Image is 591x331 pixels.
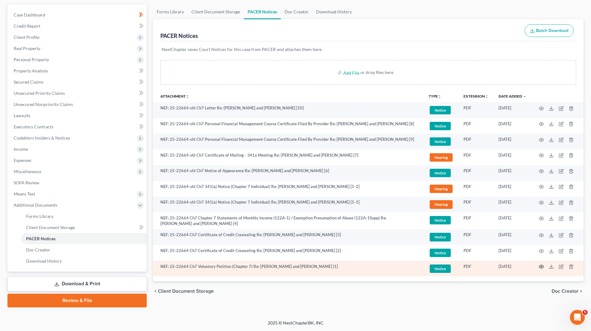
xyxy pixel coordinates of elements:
td: NEF: 25-22664 Ch7 Certificate of Credit Counseling Re: [PERSON_NAME] and [PERSON_NAME] [3] [153,229,424,245]
td: NEF: 25-22664 Ch7 Chapter 7 Statements of Monthly Income (122A-1) / Exemption Presumption of Abus... [153,212,424,229]
td: [DATE] [494,261,531,277]
span: Unsecured Nonpriority Claims [14,102,73,107]
div: PACER Notices [160,32,198,39]
div: or drop files here [360,69,393,76]
span: Notice [430,169,451,177]
td: [DATE] [494,181,531,197]
td: PDF [459,181,494,197]
i: chevron_right [579,289,584,294]
span: Hearing [430,153,453,162]
td: [DATE] [494,134,531,149]
p: NextChapter saves Court Notices for this case from PACER and attaches them here. [162,46,575,53]
a: Notice [429,232,454,242]
span: SOFA Review [14,180,39,185]
i: chevron_left [153,289,158,294]
td: NEF: 25-22664-shl Ch7 341(a) Notice (Chapter 7 Individual) Re: [PERSON_NAME] and [PERSON_NAME] [5-1] [153,197,424,213]
td: PDF [459,149,494,165]
td: PDF [459,212,494,229]
span: Notice [430,264,451,273]
span: Real Property [14,46,40,51]
a: Client Document Storage [188,4,244,19]
a: PACER Notices [244,4,281,19]
td: PDF [459,165,494,181]
a: Review & File [7,294,147,307]
td: NEF: 25-22664-shl Ch7 Certificate of Mailing - 341a Meeting Re: [PERSON_NAME] and [PERSON_NAME] [7] [153,149,424,165]
a: Download History [21,255,147,267]
a: Forms Library [21,211,147,222]
span: Executory Contracts [14,124,53,129]
span: Notice [430,122,451,130]
a: Doc Creator [281,4,312,19]
button: TYPEunfold_more [429,94,441,99]
span: Income [14,146,28,152]
span: Additional Documents [14,202,57,208]
span: Download History [26,258,62,264]
span: Credit Report [14,23,40,29]
a: Notice [429,121,454,131]
a: Doc Creator [21,244,147,255]
i: expand_more [523,95,526,99]
a: Executory Contracts [9,121,147,132]
a: Notice [429,264,454,274]
a: Notice [429,136,454,147]
button: Batch Download [525,24,574,37]
div: 2025 © NextChapterBK, INC [119,320,472,331]
span: Case Dashboard [14,12,45,17]
td: NEF: 25-22664-shl Ch7 Personal Financial Management Course Certificate Filed By Provider Re: [PER... [153,118,424,134]
a: Notice [429,105,454,115]
a: PACER Notices [21,233,147,244]
span: Doc Creator [552,289,579,294]
td: NEF: 25-22664-shl Ch7 Personal Financial Management Course Certificate Filed By Provider Re: [PER... [153,134,424,149]
td: NEF: 25-22664 Ch7 Certificate of Credit Counseling Re: [PERSON_NAME] and [PERSON_NAME] [2] [153,245,424,261]
td: NEF: 25-22664 Ch7 Voluntary Petition (Chapter 7) Re: [PERSON_NAME] and [PERSON_NAME] [1] [153,261,424,277]
a: Notice [429,168,454,178]
span: Client Document Storage [158,289,214,294]
span: Lawsuits [14,113,30,118]
td: PDF [459,102,494,118]
td: NEF: 25-22664-shl Ch7 Notice of Appearance Re: [PERSON_NAME] and [PERSON_NAME] [6] [153,165,424,181]
a: Lawsuits [9,110,147,121]
span: Unsecured Priority Claims [14,90,65,96]
a: Hearing [429,152,454,163]
a: SOFA Review [9,177,147,188]
td: PDF [459,261,494,277]
span: 5 [583,310,588,315]
span: Notice [430,233,451,241]
a: Unsecured Nonpriority Claims [9,99,147,110]
span: Forms Library [26,214,53,219]
button: Doc Creator chevron_right [552,289,584,294]
span: Notice [430,137,451,146]
span: Property Analysis [14,68,48,73]
a: Case Dashboard [9,9,147,21]
td: PDF [459,118,494,134]
a: Forms Library [153,4,188,19]
td: PDF [459,197,494,213]
td: NEF: 25-22664-shl Ch7 341(a) Notice (Chapter 7 Individual) Re: [PERSON_NAME] and [PERSON_NAME] [5-2] [153,181,424,197]
span: Notice [430,216,451,224]
a: Hearing [429,184,454,194]
span: Codebtors Insiders & Notices [14,135,70,140]
span: Notice [430,249,451,257]
td: PDF [459,134,494,149]
a: Download History [312,4,356,19]
td: PDF [459,229,494,245]
td: [DATE] [494,245,531,261]
span: PACER Notices [26,236,56,241]
i: unfold_more [438,95,441,99]
i: unfold_more [485,95,489,99]
a: Attachmentunfold_more [160,94,189,99]
iframe: Intercom live chat [570,310,585,325]
a: Property Analysis [9,65,147,76]
span: Means Test [14,191,35,196]
td: [DATE] [494,197,531,213]
a: Date Added expand_more [499,94,526,99]
span: Personal Property [14,57,49,62]
span: Doc Creator [26,247,50,252]
td: [DATE] [494,229,531,245]
a: Secured Claims [9,76,147,88]
span: Notice [430,106,451,114]
td: [DATE] [494,118,531,134]
span: Client Profile [14,34,39,40]
td: [DATE] [494,102,531,118]
td: [DATE] [494,212,531,229]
